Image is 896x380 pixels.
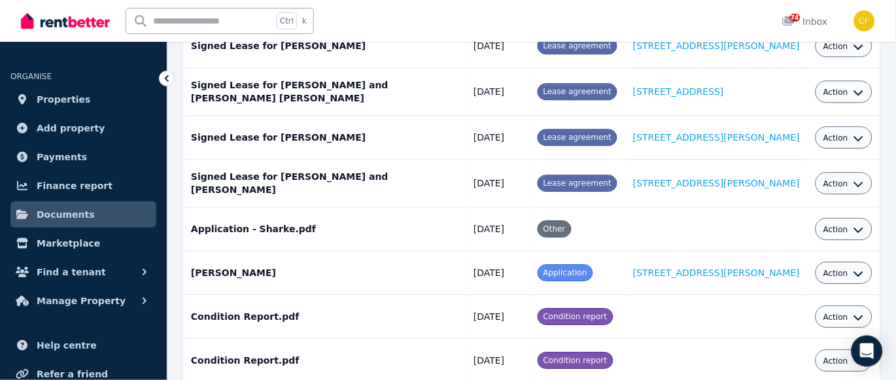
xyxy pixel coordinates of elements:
span: Action [823,224,848,235]
span: Lease agreement [543,87,612,96]
span: Manage Property [37,293,126,309]
button: Action [823,224,864,235]
a: Documents [10,201,156,228]
span: Action [823,356,848,366]
span: Lease agreement [543,41,612,50]
span: Marketplace [37,235,100,251]
a: [STREET_ADDRESS][PERSON_NAME] [633,268,800,278]
td: Signed Lease for [PERSON_NAME] and [PERSON_NAME] [183,160,466,207]
span: Add property [37,120,105,136]
span: Action [823,41,848,52]
a: Properties [10,86,156,112]
span: Action [823,312,848,322]
span: Other [543,224,566,233]
span: Find a tenant [37,264,106,280]
span: Action [823,87,848,97]
button: Find a tenant [10,259,156,285]
button: Action [823,87,864,97]
button: Action [823,312,864,322]
td: Signed Lease for [PERSON_NAME] and [PERSON_NAME] [PERSON_NAME] [183,68,466,116]
span: Application [543,268,587,277]
a: [STREET_ADDRESS] [633,86,724,97]
a: Payments [10,144,156,170]
span: k [302,16,307,26]
a: Help centre [10,332,156,358]
div: Inbox [782,15,828,28]
span: 74 [790,14,801,22]
span: Documents [37,207,95,222]
span: Condition report [543,356,608,365]
td: [DATE] [466,160,530,207]
span: Help centre [37,337,97,353]
td: [DATE] [466,295,530,339]
td: Condition Report.pdf [183,295,466,339]
a: Add property [10,115,156,141]
a: [STREET_ADDRESS][PERSON_NAME] [633,132,800,143]
span: ORGANISE [10,72,52,81]
td: Signed Lease for [PERSON_NAME] [183,24,466,68]
td: Signed Lease for [PERSON_NAME] [183,116,466,160]
span: Finance report [37,178,112,194]
td: [DATE] [466,116,530,160]
div: Open Intercom Messenger [852,336,883,367]
a: Finance report [10,173,156,199]
span: Payments [37,149,87,165]
td: Application - Sharke.pdf [183,207,466,251]
button: Manage Property [10,288,156,314]
td: [DATE] [466,68,530,116]
span: Properties [37,92,91,107]
span: Lease agreement [543,133,612,142]
td: [PERSON_NAME] [183,251,466,295]
span: Condition report [543,312,608,321]
a: [STREET_ADDRESS][PERSON_NAME] [633,178,800,188]
button: Action [823,41,864,52]
button: Action [823,356,864,366]
span: Action [823,133,848,143]
span: Action [823,179,848,189]
td: [DATE] [466,24,530,68]
img: RentBetter [21,11,110,31]
a: Marketplace [10,230,156,256]
button: Action [823,133,864,143]
td: [DATE] [466,251,530,295]
img: Christos Fassoulidis [854,10,875,31]
span: Lease agreement [543,179,612,188]
a: [STREET_ADDRESS][PERSON_NAME] [633,41,800,51]
button: Action [823,179,864,189]
span: Ctrl [277,12,297,29]
td: [DATE] [466,207,530,251]
button: Action [823,268,864,279]
span: Action [823,268,848,279]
